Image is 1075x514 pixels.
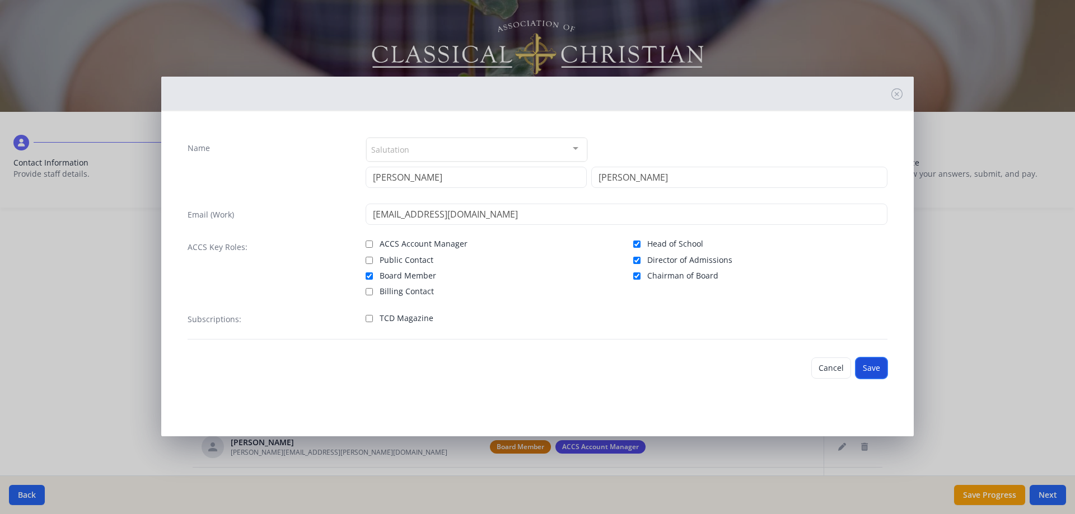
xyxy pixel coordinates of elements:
[366,204,888,225] input: contact@site.com
[633,257,641,264] input: Director of Admissions
[188,209,234,220] label: Email (Work)
[380,313,433,324] span: TCD Magazine
[647,238,703,249] span: Head of School
[380,238,468,249] span: ACCS Account Manager
[366,315,373,322] input: TCD Magazine
[188,314,241,325] label: Subscriptions:
[366,288,373,295] input: Billing Contact
[366,257,373,264] input: Public Contact
[380,270,436,281] span: Board Member
[633,272,641,280] input: Chairman of Board
[856,357,887,379] button: Save
[366,272,373,280] input: Board Member
[188,143,210,154] label: Name
[633,241,641,248] input: Head of School
[647,254,732,266] span: Director of Admissions
[647,270,718,281] span: Chairman of Board
[371,143,409,155] span: Salutation
[591,167,887,188] input: Last Name
[366,167,587,188] input: First Name
[366,241,373,248] input: ACCS Account Manager
[380,286,434,297] span: Billing Contact
[811,357,851,379] button: Cancel
[188,242,247,253] label: ACCS Key Roles:
[380,254,433,266] span: Public Contact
